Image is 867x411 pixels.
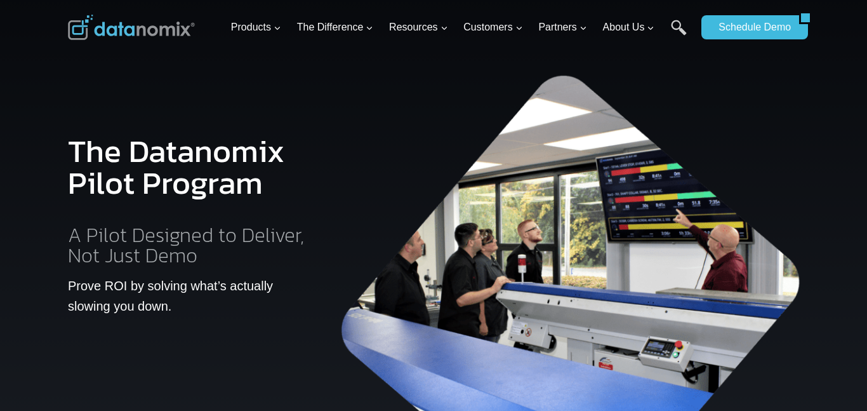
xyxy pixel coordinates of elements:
span: Products [231,19,281,36]
a: Search [671,20,687,48]
img: Datanomix [68,15,195,40]
p: Prove ROI by solving what’s actually slowing you down. [68,276,314,316]
span: About Us [603,19,655,36]
h1: The Datanomix Pilot Program [68,125,314,209]
a: Schedule Demo [701,15,799,39]
span: Partners [538,19,586,36]
h2: A Pilot Designed to Deliver, Not Just Demo [68,225,314,266]
nav: Primary Navigation [226,7,696,48]
span: The Difference [297,19,374,36]
span: Resources [389,19,447,36]
span: Customers [463,19,522,36]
